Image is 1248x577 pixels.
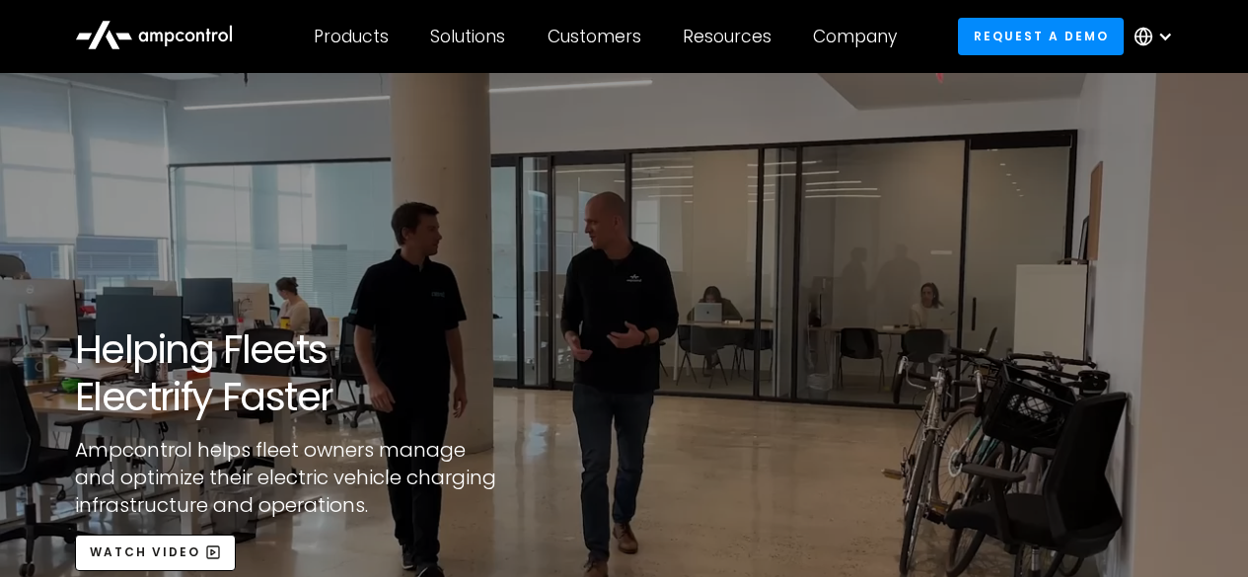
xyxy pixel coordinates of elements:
[548,26,641,47] div: Customers
[314,26,389,47] div: Products
[813,26,897,47] div: Company
[430,26,505,47] div: Solutions
[683,26,771,47] div: Resources
[958,18,1124,54] a: Request a demo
